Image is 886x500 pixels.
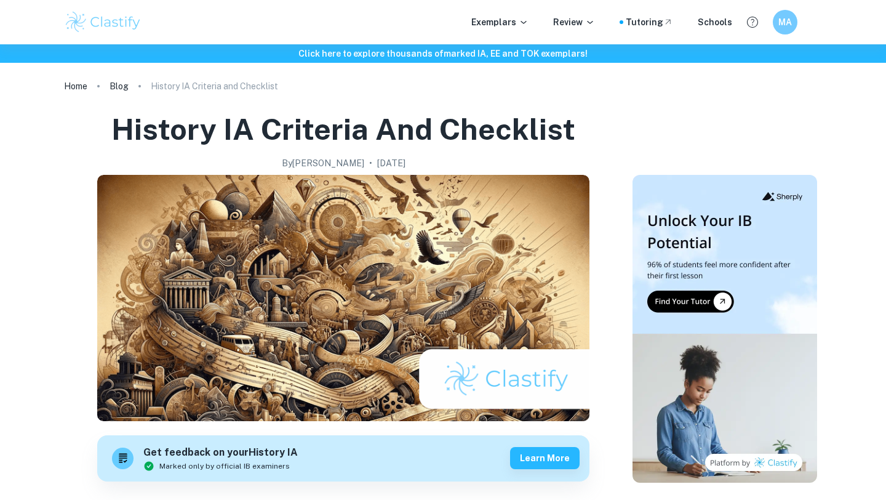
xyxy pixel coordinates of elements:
img: Thumbnail [633,175,817,483]
img: History IA Criteria and Checklist cover image [97,175,589,421]
button: Learn more [510,447,580,469]
p: • [369,156,372,170]
p: History IA Criteria and Checklist [151,79,278,93]
h2: [DATE] [377,156,405,170]
a: Schools [698,15,732,29]
h1: History IA Criteria and Checklist [111,110,575,149]
p: Exemplars [471,15,529,29]
p: Review [553,15,595,29]
img: Clastify logo [64,10,142,34]
button: Help and Feedback [742,12,763,33]
h6: Click here to explore thousands of marked IA, EE and TOK exemplars ! [2,47,884,60]
h6: MA [778,15,792,29]
a: Tutoring [626,15,673,29]
span: Marked only by official IB examiners [159,461,290,472]
button: MA [773,10,797,34]
h6: Get feedback on your History IA [143,445,298,461]
a: Blog [110,78,129,95]
a: Home [64,78,87,95]
h2: By [PERSON_NAME] [282,156,364,170]
a: Get feedback on yourHistory IAMarked only by official IB examinersLearn more [97,435,589,482]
